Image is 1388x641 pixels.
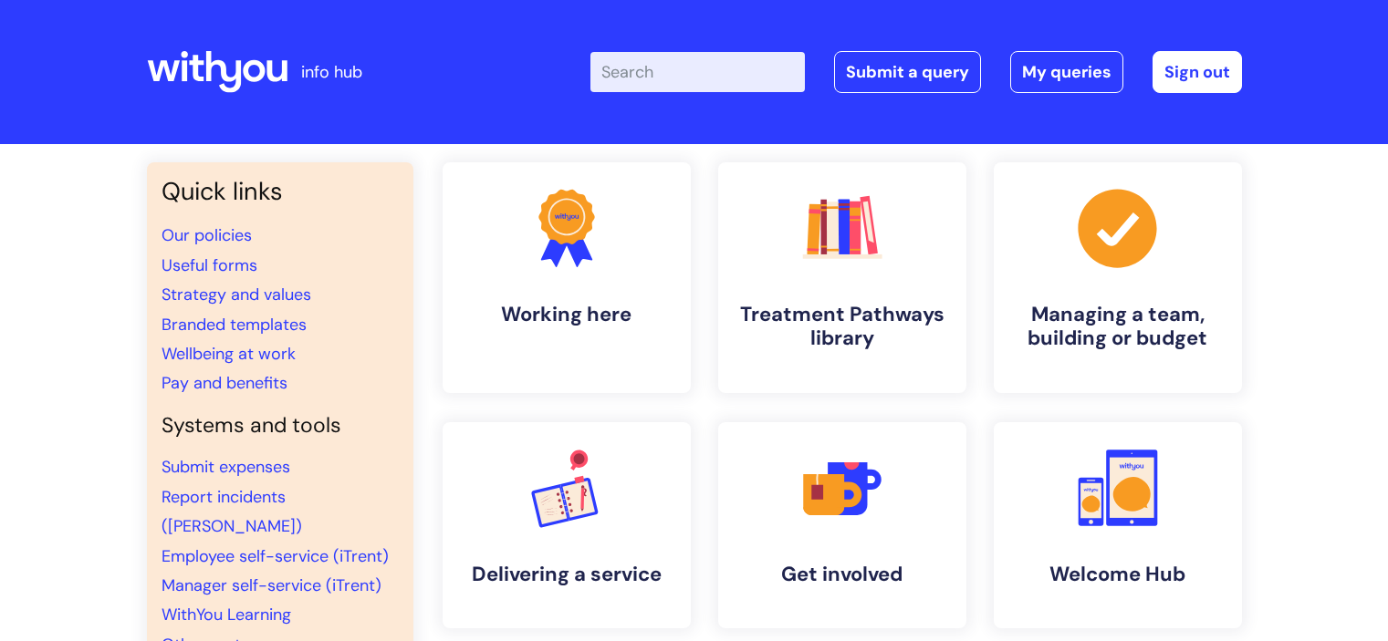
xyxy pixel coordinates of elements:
[162,574,381,596] a: Manager self-service (iTrent)
[443,162,691,393] a: Working here
[994,162,1242,393] a: Managing a team, building or budget
[1153,51,1242,93] a: Sign out
[162,545,389,567] a: Employee self-service (iTrent)
[994,422,1242,628] a: Welcome Hub
[162,314,307,336] a: Branded templates
[162,372,287,394] a: Pay and benefits
[162,254,257,276] a: Useful forms
[162,284,311,305] a: Strategy and values
[162,413,399,439] h4: Systems and tools
[162,486,302,537] a: Report incidents ([PERSON_NAME])
[1008,303,1227,351] h4: Managing a team, building or budget
[590,52,805,92] input: Search
[162,604,291,625] a: WithYou Learning
[733,563,952,586] h4: Get involved
[834,51,981,93] a: Submit a query
[1010,51,1123,93] a: My queries
[590,51,1242,93] div: | -
[718,162,966,393] a: Treatment Pathways library
[162,343,296,365] a: Wellbeing at work
[733,303,952,351] h4: Treatment Pathways library
[457,563,676,586] h4: Delivering a service
[718,422,966,628] a: Get involved
[162,177,399,206] h3: Quick links
[443,422,691,628] a: Delivering a service
[301,57,362,87] p: info hub
[162,456,290,478] a: Submit expenses
[162,224,252,246] a: Our policies
[457,303,676,326] h4: Working here
[1008,563,1227,586] h4: Welcome Hub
